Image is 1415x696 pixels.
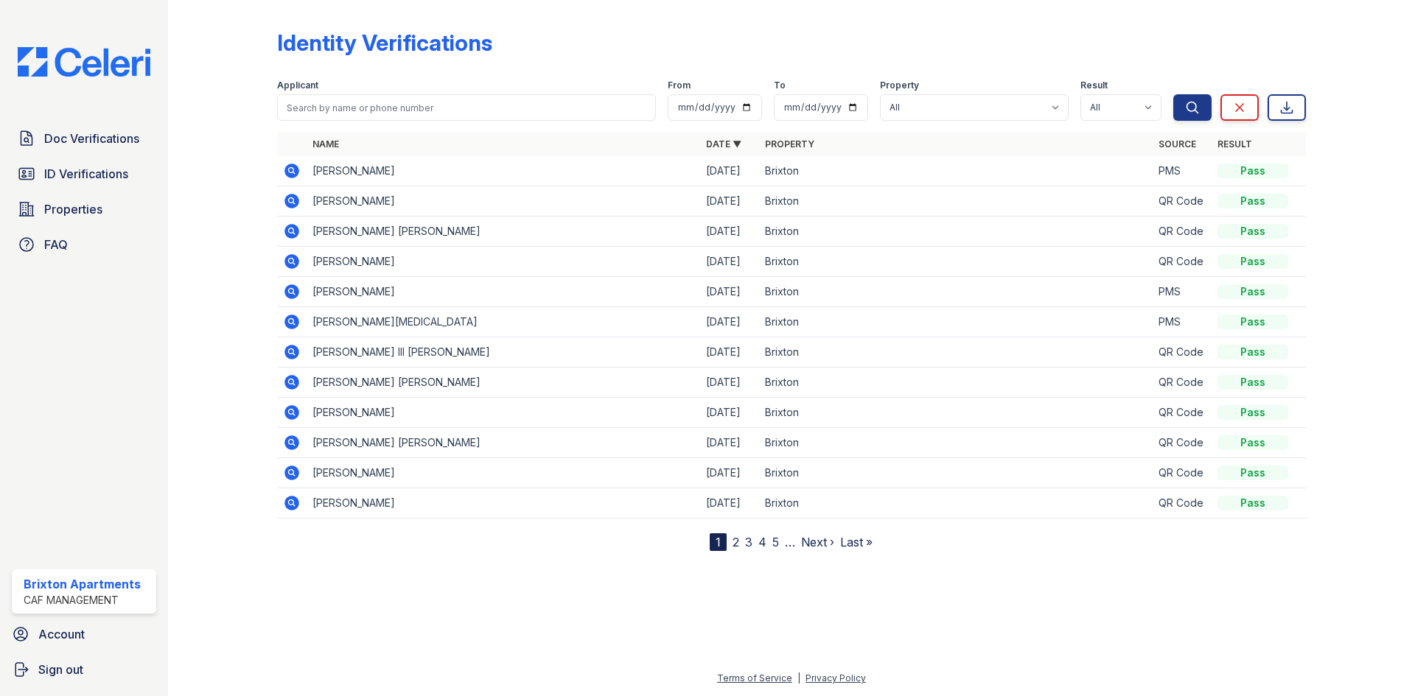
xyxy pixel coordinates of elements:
span: … [785,533,795,551]
div: Pass [1217,314,1288,329]
a: Date ▼ [706,138,741,150]
td: [PERSON_NAME] [307,156,700,186]
span: Doc Verifications [44,130,139,147]
div: 1 [710,533,727,551]
td: [PERSON_NAME] [PERSON_NAME] [307,368,700,398]
td: [DATE] [700,368,759,398]
div: Pass [1217,164,1288,178]
label: From [668,80,691,91]
td: Brixton [759,368,1153,398]
a: Source [1159,138,1196,150]
label: Property [880,80,919,91]
td: Brixton [759,337,1153,368]
td: QR Code [1153,186,1212,217]
div: Pass [1217,496,1288,510]
a: Doc Verifications [12,124,156,153]
td: Brixton [759,398,1153,428]
a: 5 [772,535,779,549]
a: Sign out [6,655,162,684]
a: 3 [745,535,752,549]
td: QR Code [1153,458,1212,488]
td: [PERSON_NAME] [307,398,700,428]
span: Account [38,625,85,643]
td: Brixton [759,458,1153,488]
td: PMS [1153,277,1212,307]
a: 4 [758,535,766,549]
td: [PERSON_NAME][MEDICAL_DATA] [307,307,700,337]
td: [PERSON_NAME] [307,488,700,519]
td: [PERSON_NAME] [PERSON_NAME] [307,217,700,247]
td: Brixton [759,307,1153,337]
div: Identity Verifications [277,29,492,56]
td: QR Code [1153,428,1212,458]
td: Brixton [759,156,1153,186]
div: Pass [1217,224,1288,239]
td: Brixton [759,186,1153,217]
div: Pass [1217,194,1288,208]
td: [PERSON_NAME] [307,277,700,307]
iframe: chat widget [1353,637,1400,681]
td: QR Code [1153,368,1212,398]
label: Result [1080,80,1108,91]
td: [PERSON_NAME] [307,247,700,277]
a: Result [1217,138,1252,150]
div: Pass [1217,345,1288,359]
a: Last » [840,535,873,549]
a: Terms of Service [717,672,792,683]
a: Privacy Policy [806,672,866,683]
td: QR Code [1153,337,1212,368]
td: [DATE] [700,488,759,519]
div: Brixton Apartments [24,575,141,593]
span: ID Verifications [44,165,128,183]
td: PMS [1153,156,1212,186]
a: Account [6,619,162,649]
div: Pass [1217,465,1288,480]
td: Brixton [759,217,1153,247]
input: Search by name or phone number [277,94,656,121]
td: [DATE] [700,277,759,307]
td: QR Code [1153,247,1212,277]
td: [DATE] [700,337,759,368]
a: FAQ [12,230,156,259]
td: [DATE] [700,217,759,247]
td: Brixton [759,428,1153,458]
td: [DATE] [700,307,759,337]
span: FAQ [44,236,68,253]
label: To [774,80,786,91]
div: Pass [1217,405,1288,420]
div: CAF Management [24,593,141,608]
td: [PERSON_NAME] [307,458,700,488]
td: QR Code [1153,488,1212,519]
a: Next › [801,535,834,549]
a: Name [312,138,339,150]
img: CE_Logo_Blue-a8612792a0a2168367f1c8372b55b34899dd931a85d93a1a3d3e32e68fde9ad4.png [6,47,162,77]
div: | [797,672,800,683]
td: QR Code [1153,398,1212,428]
td: [DATE] [700,398,759,428]
td: PMS [1153,307,1212,337]
td: QR Code [1153,217,1212,247]
span: Properties [44,200,102,218]
a: 2 [733,535,739,549]
td: [DATE] [700,156,759,186]
td: [DATE] [700,428,759,458]
td: Brixton [759,247,1153,277]
label: Applicant [277,80,318,91]
a: Property [765,138,814,150]
a: Properties [12,194,156,224]
div: Pass [1217,375,1288,390]
div: Pass [1217,284,1288,299]
td: [PERSON_NAME] [PERSON_NAME] [307,428,700,458]
div: Pass [1217,435,1288,450]
td: [DATE] [700,458,759,488]
span: Sign out [38,661,83,678]
td: [DATE] [700,247,759,277]
a: ID Verifications [12,159,156,189]
td: [PERSON_NAME] III [PERSON_NAME] [307,337,700,368]
div: Pass [1217,254,1288,269]
td: [PERSON_NAME] [307,186,700,217]
td: [DATE] [700,186,759,217]
td: Brixton [759,488,1153,519]
td: Brixton [759,277,1153,307]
